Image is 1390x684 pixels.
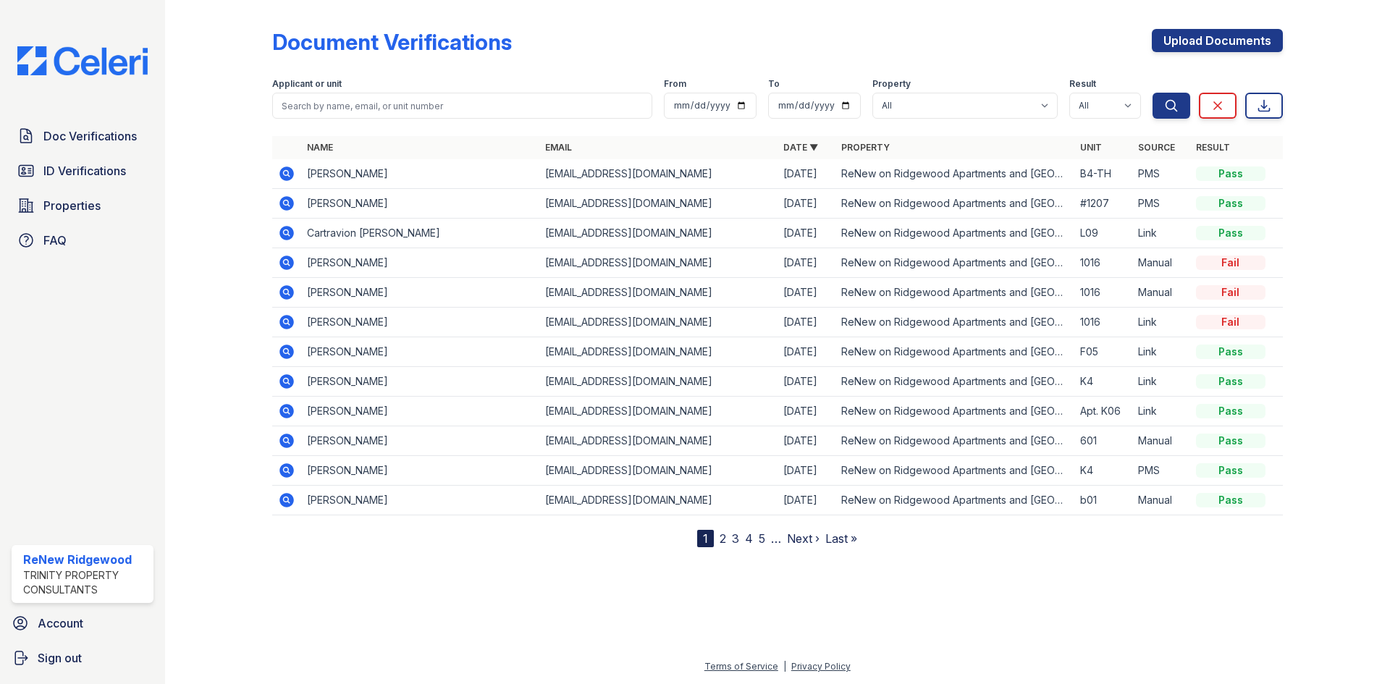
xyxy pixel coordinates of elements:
[835,456,1074,486] td: ReNew on Ridgewood Apartments and [GEOGRAPHIC_DATA]
[1074,219,1132,248] td: L09
[835,367,1074,397] td: ReNew on Ridgewood Apartments and [GEOGRAPHIC_DATA]
[841,142,890,153] a: Property
[778,159,835,189] td: [DATE]
[545,142,572,153] a: Email
[1132,308,1190,337] td: Link
[778,248,835,278] td: [DATE]
[539,248,778,278] td: [EMAIL_ADDRESS][DOMAIN_NAME]
[1196,374,1265,389] div: Pass
[745,531,753,546] a: 4
[301,248,539,278] td: [PERSON_NAME]
[1196,404,1265,418] div: Pass
[1069,78,1096,90] label: Result
[307,142,333,153] a: Name
[6,643,159,672] a: Sign out
[539,426,778,456] td: [EMAIL_ADDRESS][DOMAIN_NAME]
[1074,337,1132,367] td: F05
[12,191,153,220] a: Properties
[1074,367,1132,397] td: K4
[1196,285,1265,300] div: Fail
[301,397,539,426] td: [PERSON_NAME]
[43,127,137,145] span: Doc Verifications
[835,308,1074,337] td: ReNew on Ridgewood Apartments and [GEOGRAPHIC_DATA]
[825,531,857,546] a: Last »
[835,397,1074,426] td: ReNew on Ridgewood Apartments and [GEOGRAPHIC_DATA]
[787,531,820,546] a: Next ›
[1080,142,1102,153] a: Unit
[1196,345,1265,359] div: Pass
[272,29,512,55] div: Document Verifications
[1074,397,1132,426] td: Apt. K06
[1196,315,1265,329] div: Fail
[1196,434,1265,448] div: Pass
[1196,196,1265,211] div: Pass
[539,278,778,308] td: [EMAIL_ADDRESS][DOMAIN_NAME]
[778,189,835,219] td: [DATE]
[778,278,835,308] td: [DATE]
[539,486,778,515] td: [EMAIL_ADDRESS][DOMAIN_NAME]
[1132,278,1190,308] td: Manual
[1132,189,1190,219] td: PMS
[835,337,1074,367] td: ReNew on Ridgewood Apartments and [GEOGRAPHIC_DATA]
[1074,456,1132,486] td: K4
[1132,426,1190,456] td: Manual
[539,397,778,426] td: [EMAIL_ADDRESS][DOMAIN_NAME]
[1132,219,1190,248] td: Link
[301,189,539,219] td: [PERSON_NAME]
[12,156,153,185] a: ID Verifications
[1196,226,1265,240] div: Pass
[539,308,778,337] td: [EMAIL_ADDRESS][DOMAIN_NAME]
[835,486,1074,515] td: ReNew on Ridgewood Apartments and [GEOGRAPHIC_DATA]
[1196,493,1265,507] div: Pass
[1074,278,1132,308] td: 1016
[12,122,153,151] a: Doc Verifications
[1196,166,1265,181] div: Pass
[778,337,835,367] td: [DATE]
[1138,142,1175,153] a: Source
[1132,248,1190,278] td: Manual
[23,551,148,568] div: ReNew Ridgewood
[1074,248,1132,278] td: 1016
[835,189,1074,219] td: ReNew on Ridgewood Apartments and [GEOGRAPHIC_DATA]
[778,397,835,426] td: [DATE]
[1132,159,1190,189] td: PMS
[539,337,778,367] td: [EMAIL_ADDRESS][DOMAIN_NAME]
[38,615,83,632] span: Account
[43,232,67,249] span: FAQ
[835,219,1074,248] td: ReNew on Ridgewood Apartments and [GEOGRAPHIC_DATA]
[301,367,539,397] td: [PERSON_NAME]
[301,426,539,456] td: [PERSON_NAME]
[835,248,1074,278] td: ReNew on Ridgewood Apartments and [GEOGRAPHIC_DATA]
[6,46,159,75] img: CE_Logo_Blue-a8612792a0a2168367f1c8372b55b34899dd931a85d93a1a3d3e32e68fde9ad4.png
[1074,159,1132,189] td: B4-TH
[1074,308,1132,337] td: 1016
[835,159,1074,189] td: ReNew on Ridgewood Apartments and [GEOGRAPHIC_DATA]
[1196,142,1230,153] a: Result
[1196,463,1265,478] div: Pass
[778,456,835,486] td: [DATE]
[301,456,539,486] td: [PERSON_NAME]
[38,649,82,667] span: Sign out
[872,78,911,90] label: Property
[1074,189,1132,219] td: #1207
[664,78,686,90] label: From
[1132,397,1190,426] td: Link
[301,486,539,515] td: [PERSON_NAME]
[539,367,778,397] td: [EMAIL_ADDRESS][DOMAIN_NAME]
[778,219,835,248] td: [DATE]
[783,661,786,672] div: |
[768,78,780,90] label: To
[43,162,126,180] span: ID Verifications
[1152,29,1283,52] a: Upload Documents
[720,531,726,546] a: 2
[539,189,778,219] td: [EMAIL_ADDRESS][DOMAIN_NAME]
[539,159,778,189] td: [EMAIL_ADDRESS][DOMAIN_NAME]
[12,226,153,255] a: FAQ
[778,367,835,397] td: [DATE]
[301,308,539,337] td: [PERSON_NAME]
[1132,486,1190,515] td: Manual
[1074,486,1132,515] td: b01
[1132,337,1190,367] td: Link
[43,197,101,214] span: Properties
